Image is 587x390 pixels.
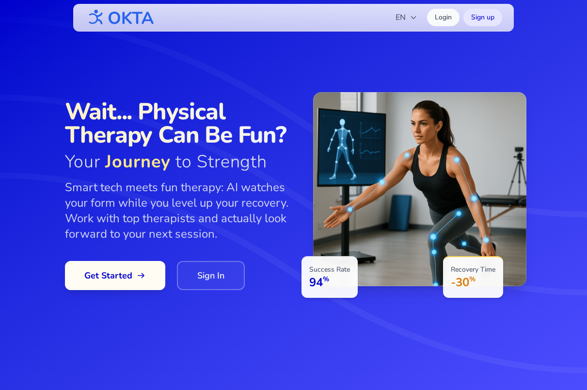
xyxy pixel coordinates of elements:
p: Smart tech meets fun therapy: AI watches your form while you level up your recovery. Work with to... [65,179,294,242]
a: Sign In [177,261,245,290]
a: Get Started [65,261,165,290]
span: Get Started [84,269,146,282]
button: EN [390,8,423,27]
img: OKTA logo [85,5,155,30]
span: Your to Strength [65,152,294,172]
p: 94 [309,275,350,290]
span: Journey [105,150,171,174]
span: Wait... Physical Therapy Can Be Fun? [65,100,294,146]
span: EN [396,12,417,23]
a: Sign up [463,9,502,26]
a: Login [427,9,460,26]
p: Success Rate [309,265,350,275]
